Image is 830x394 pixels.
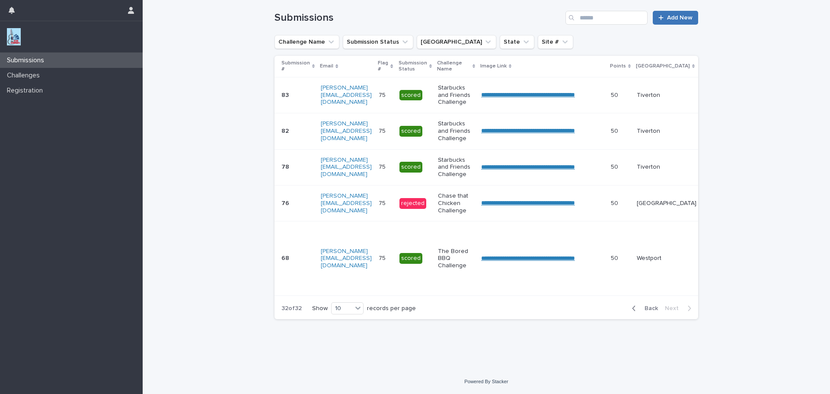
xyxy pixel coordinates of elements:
p: 50 [611,198,620,207]
p: Challenge Name [437,58,470,74]
p: Email [320,61,333,71]
h1: Submissions [275,12,562,24]
p: 78 [281,162,291,171]
span: Back [639,305,658,311]
p: [GEOGRAPHIC_DATA] [636,61,690,71]
p: 83 [281,90,290,99]
p: Registration [3,86,50,95]
button: State [500,35,534,49]
p: Challenges [3,71,47,80]
p: Submission # [281,58,310,74]
p: 68 [281,253,291,262]
p: Flag # [378,58,388,74]
p: 75 [379,162,387,171]
a: [PERSON_NAME][EMAIL_ADDRESS][DOMAIN_NAME] [321,121,372,141]
p: 76 [281,198,291,207]
img: jxsLJbdS1eYBI7rVAS4p [7,28,21,45]
a: [PERSON_NAME][EMAIL_ADDRESS][DOMAIN_NAME] [321,193,372,214]
p: 50 [611,253,620,262]
p: 50 [611,162,620,171]
p: 75 [379,90,387,99]
p: [GEOGRAPHIC_DATA] [637,200,696,207]
div: scored [399,126,422,137]
div: scored [399,90,422,101]
p: 82 [281,126,290,135]
p: Submissions [3,56,51,64]
button: Closest City [417,35,496,49]
button: Next [661,304,698,312]
a: Add New [653,11,698,25]
p: Tiverton [637,128,696,135]
input: Search [565,11,648,25]
div: rejected [399,198,426,209]
a: [PERSON_NAME][EMAIL_ADDRESS][DOMAIN_NAME] [321,157,372,178]
p: 32 of 32 [275,298,309,319]
p: Starbucks and Friends Challenge [438,157,474,178]
p: Tiverton [637,163,696,171]
p: 75 [379,126,387,135]
button: Back [625,304,661,312]
p: 75 [379,253,387,262]
p: records per page [367,305,416,312]
p: Chase that Chicken Challenge [438,192,474,214]
a: [PERSON_NAME][EMAIL_ADDRESS][DOMAIN_NAME] [321,85,372,106]
p: Show [312,305,328,312]
button: Submission Status [343,35,413,49]
p: 50 [611,126,620,135]
p: 50 [611,90,620,99]
button: Site # [538,35,573,49]
a: [PERSON_NAME][EMAIL_ADDRESS][DOMAIN_NAME] [321,248,372,269]
p: Submission Status [399,58,427,74]
a: Powered By Stacker [464,379,508,384]
div: 10 [332,304,352,313]
p: Tiverton [637,92,696,99]
p: Starbucks and Friends Challenge [438,84,474,106]
p: 75 [379,198,387,207]
p: Starbucks and Friends Challenge [438,120,474,142]
p: Westport [637,255,696,262]
p: Image Link [480,61,507,71]
div: scored [399,162,422,173]
p: Points [610,61,626,71]
p: The Bored BBQ Challenge [438,248,474,269]
span: Next [665,305,684,311]
button: Challenge Name [275,35,339,49]
span: Add New [667,15,693,21]
div: scored [399,253,422,264]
